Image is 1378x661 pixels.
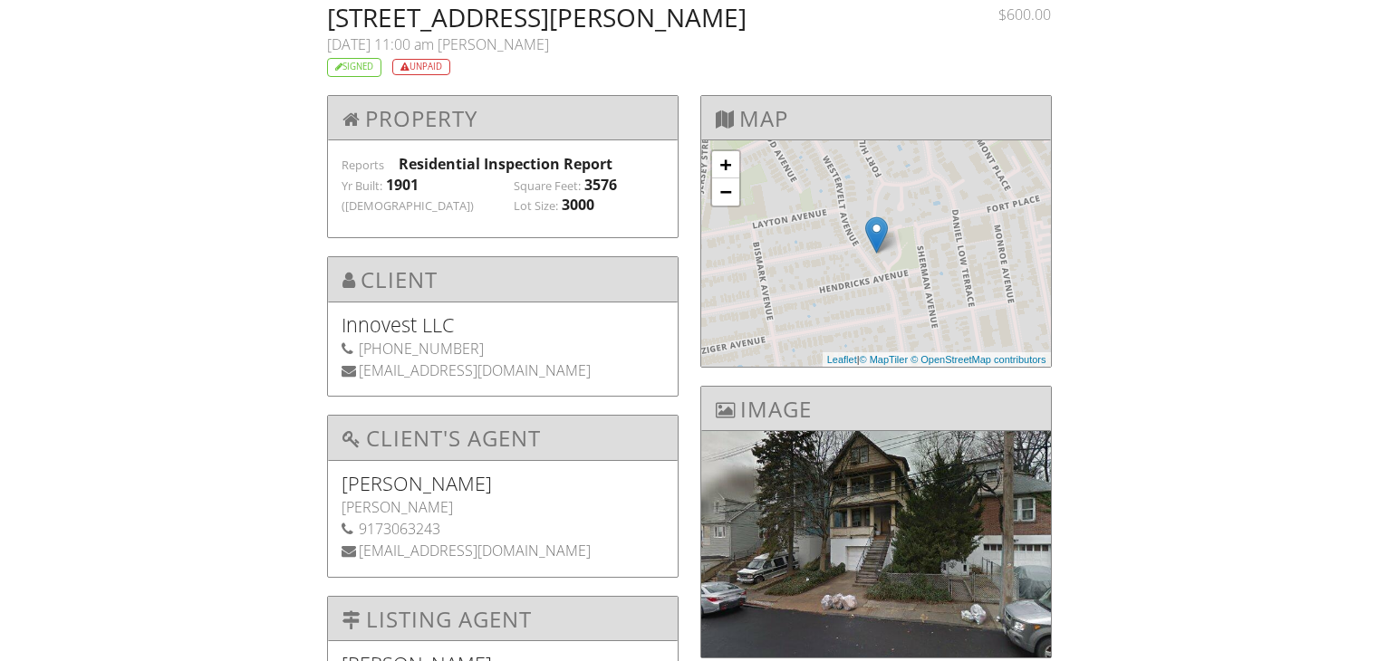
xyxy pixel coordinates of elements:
[514,178,581,195] label: Square Feet:
[823,352,1051,368] div: |
[328,416,678,460] h3: Client's Agent
[342,474,664,493] h5: [PERSON_NAME]
[562,195,594,215] div: 3000
[342,157,384,173] label: Reports
[701,387,1051,431] h3: Image
[386,175,419,195] div: 1901
[399,154,664,174] div: Residential Inspection Report
[701,96,1051,140] h3: Map
[342,198,474,215] label: ([DEMOGRAPHIC_DATA])
[328,96,678,140] h3: Property
[342,178,382,195] label: Yr Built:
[342,316,664,334] h5: Innovest LLC
[712,178,739,206] a: Zoom out
[584,175,617,195] div: 3576
[342,541,664,560] div: [EMAIL_ADDRESS][DOMAIN_NAME]
[712,151,739,178] a: Zoom in
[342,497,664,517] div: [PERSON_NAME]
[327,5,928,30] h2: [STREET_ADDRESS][PERSON_NAME]
[949,5,1051,24] div: $600.00
[438,34,549,54] span: [PERSON_NAME]
[342,519,664,539] div: 9173063243
[327,34,434,54] span: [DATE] 11:00 am
[827,354,857,365] a: Leaflet
[327,58,381,77] div: Signed
[328,257,678,302] h3: Client
[911,354,1046,365] a: © OpenStreetMap contributors
[860,354,909,365] a: © MapTiler
[514,198,558,215] label: Lot Size:
[392,59,450,76] div: Unpaid
[342,339,664,359] div: [PHONE_NUMBER]
[342,360,664,380] div: [EMAIL_ADDRESS][DOMAIN_NAME]
[328,597,678,641] h3: Listing Agent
